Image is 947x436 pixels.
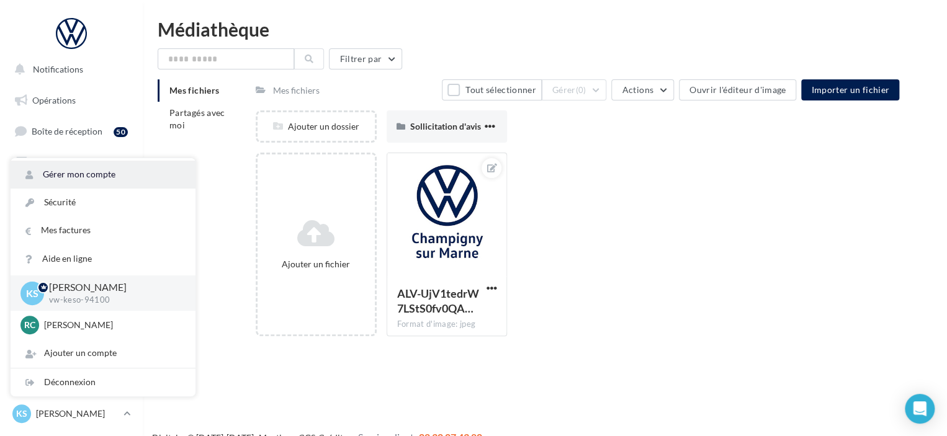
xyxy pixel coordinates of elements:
[7,345,135,382] a: Campagnes DataOnDemand
[905,394,935,424] div: Open Intercom Messenger
[811,84,889,95] span: Importer un fichier
[169,85,219,96] span: Mes fichiers
[11,339,195,367] div: Ajouter un compte
[11,216,195,244] a: Mes factures
[49,295,176,306] p: vw-keso-94100
[33,64,83,74] span: Notifications
[801,79,899,100] button: Importer un fichier
[542,79,607,100] button: Gérer(0)
[26,286,38,300] span: KS
[622,84,653,95] span: Actions
[397,319,497,330] div: Format d'image: jpeg
[16,407,27,420] span: KS
[7,181,135,207] a: Campagnes
[44,319,181,331] p: [PERSON_NAME]
[10,402,133,425] a: KS [PERSON_NAME]
[329,48,402,69] button: Filtrer par
[36,407,119,420] p: [PERSON_NAME]
[7,118,135,145] a: Boîte de réception50
[7,242,135,269] a: Médiathèque
[7,56,130,82] button: Notifications
[32,95,76,105] span: Opérations
[11,245,195,273] a: Aide en ligne
[263,258,370,270] div: Ajouter un fichier
[679,79,796,100] button: Ouvrir l'éditeur d'image
[11,161,195,189] a: Gérer mon compte
[49,280,176,295] p: [PERSON_NAME]
[11,189,195,216] a: Sécurité
[158,20,932,38] div: Médiathèque
[7,304,135,340] a: PLV et print personnalisable
[397,287,479,315] span: ALV-UjV1tedrW7LStS0fv0QAJcMXfcFfUU6LUX_TM50jEHeLDOT8FbA5
[7,274,135,300] a: Calendrier
[11,368,195,396] div: Déconnexion
[7,87,135,113] a: Opérations
[114,127,128,137] div: 50
[410,121,481,131] span: Sollicitation d'avis
[576,85,586,95] span: (0)
[24,319,35,331] span: RC
[442,79,541,100] button: Tout sélectionner
[7,211,135,238] a: Contacts
[7,150,135,176] a: Visibilité en ligne
[32,126,102,136] span: Boîte de réception
[169,107,225,130] span: Partagés avec moi
[611,79,673,100] button: Actions
[273,84,320,97] div: Mes fichiers
[258,120,375,133] div: Ajouter un dossier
